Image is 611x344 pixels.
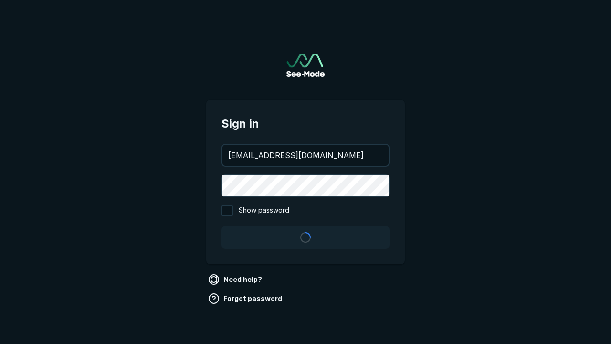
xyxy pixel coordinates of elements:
a: Go to sign in [286,54,325,77]
a: Forgot password [206,291,286,306]
a: Need help? [206,272,266,287]
span: Sign in [221,115,390,132]
input: your@email.com [222,145,389,166]
img: See-Mode Logo [286,54,325,77]
span: Show password [239,205,289,216]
